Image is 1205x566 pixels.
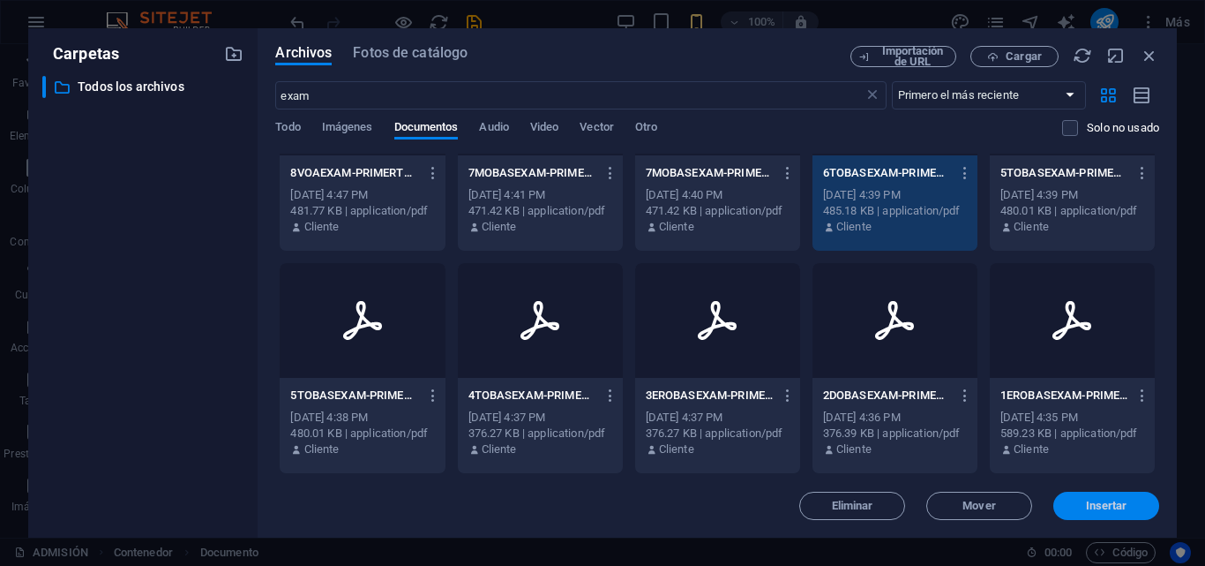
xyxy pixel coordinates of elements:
p: Cliente [1014,441,1049,457]
p: 4TOBASEXAM-PRIMERTRI-FOxXvpQArEq0-6dTK8UK8w.pdf [468,388,596,404]
button: Eliminar [799,492,905,520]
p: Solo muestra los archivos que no están usándose en el sitio web. Los archivos añadidos durante es... [1087,120,1159,136]
p: 7MOBASEXAM-PRIMERTRI-2tlhOkgRJJRq11KqHcy1iQ.pdf [646,165,774,181]
span: Fotos de catálogo [353,42,468,64]
div: 485.18 KB | application/pdf [823,203,967,219]
input: Buscar [275,81,863,109]
button: Insertar [1053,492,1159,520]
div: [DATE] 4:41 PM [468,187,612,203]
div: 589.23 KB | application/pdf [1000,426,1144,441]
div: [DATE] 4:47 PM [290,187,434,203]
div: 376.27 KB | application/pdf [468,426,612,441]
p: Carpetas [42,42,119,65]
div: [DATE] 4:40 PM [646,187,790,203]
div: [DATE] 4:39 PM [1000,187,1144,203]
div: ​ [42,76,46,98]
span: Audio [479,117,508,141]
span: Documentos [394,117,459,141]
i: Minimizar [1106,46,1126,65]
div: [DATE] 4:37 PM [468,410,612,426]
div: 376.27 KB | application/pdf [646,426,790,441]
span: Insertar [1086,501,1127,511]
div: [DATE] 4:36 PM [823,410,967,426]
div: 481.77 KB | application/pdf [290,203,434,219]
button: Cargar [970,46,1059,67]
p: Todos los archivos [78,77,212,97]
i: Crear carpeta [224,44,243,64]
p: Cliente [1014,219,1049,235]
span: Vector [580,117,614,141]
p: 2DOBASEXAM-PRIMERTRI-TdQX8KmNR4OqRxtP529ZLQ.pdf [823,388,951,404]
span: Importación de URL [877,46,948,67]
p: 1EROBASEXAM-PRIMERTRI-z1A6xzexHG33CinbTuncqg.pdf [1000,388,1128,404]
p: Cliente [304,441,340,457]
i: Cerrar [1140,46,1159,65]
p: Cliente [659,441,694,457]
p: 7MOBASEXAM-PRIMERTRI-2NjJuM5gjq6TkENuTjuXdQ.pdf [468,165,596,181]
p: 5TOBASEXAM-PRIMERTRI-zAq6H7sanSdLlF_eye63Ww.pdf [1000,165,1128,181]
p: 5TOBASEXAM-PRIMERTRI-6DH9nU9cSdtvEryrgvbsNg.pdf [290,388,418,404]
span: Imágenes [322,117,373,141]
p: Cliente [836,219,872,235]
div: 480.01 KB | application/pdf [290,426,434,441]
span: Mover [962,501,995,511]
p: Cliente [482,441,517,457]
span: Todo [275,117,300,141]
span: Cargar [1006,51,1042,62]
span: Archivos [275,42,332,64]
div: 480.01 KB | application/pdf [1000,203,1144,219]
p: Cliente [304,219,340,235]
p: Cliente [836,441,872,457]
div: [DATE] 4:35 PM [1000,410,1144,426]
i: Volver a cargar [1073,46,1092,65]
p: Cliente [482,219,517,235]
button: Mover [926,492,1032,520]
div: 376.39 KB | application/pdf [823,426,967,441]
div: [DATE] 4:37 PM [646,410,790,426]
div: [DATE] 4:39 PM [823,187,967,203]
p: 3EROBASEXAM-PRIMERTRI-CfVnvrA-AGzixLc-HcnjTQ.pdf [646,388,774,404]
div: [DATE] 4:38 PM [290,410,434,426]
div: 471.42 KB | application/pdf [468,203,612,219]
span: Eliminar [832,501,873,511]
span: Otro [635,117,657,141]
button: Importación de URL [850,46,956,67]
p: Cliente [659,219,694,235]
span: Video [530,117,558,141]
div: 471.42 KB | application/pdf [646,203,790,219]
p: 8VOAEXAM-PRIMERTRI-uwTwSeBVUpAfPOOyMZ2Wtw.pdf [290,165,418,181]
p: 6TOBASEXAM-PRIMERTRI-78bjpUT1TCrXMRU5AYhLLA.pdf [823,165,951,181]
